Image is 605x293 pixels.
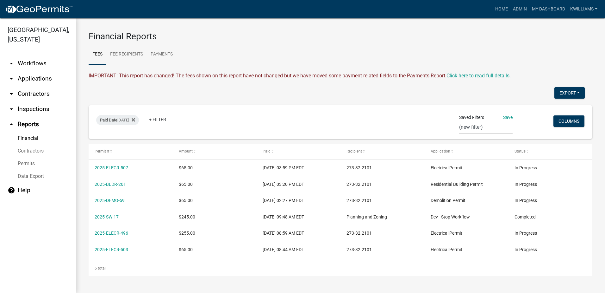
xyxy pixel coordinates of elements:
span: 273-32.2101 [346,247,372,252]
span: Electrical Permit [431,165,462,170]
a: Payments [147,44,177,65]
span: Paid [263,149,271,153]
span: $65.00 [179,165,193,170]
span: $255.00 [179,231,195,236]
a: Admin [510,3,529,15]
datatable-header-cell: Permit # [89,144,172,159]
a: kwilliams [568,3,600,15]
span: 273-32.2101 [346,182,372,187]
i: arrow_drop_down [8,105,15,113]
datatable-header-cell: Recipient [340,144,424,159]
span: $65.00 [179,182,193,187]
a: 2025-ELECR-503 [95,247,128,252]
span: Planning and Zoning [346,214,387,219]
div: [DATE] 03:59 PM EDT [263,164,334,172]
span: In Progress [515,198,537,203]
datatable-header-cell: Amount [172,144,256,159]
i: arrow_drop_up [8,120,15,128]
div: [DATE] 02:27 PM EDT [263,197,334,204]
wm-modal-confirm: Upcoming Changes to Daily Fees Report [446,73,511,79]
button: Export [554,87,585,99]
a: 2025-BLDR-261 [95,182,126,187]
span: 273-32.2101 [346,231,372,236]
span: Electrical Permit [431,231,462,236]
span: Paid Date [100,118,117,122]
span: Permit # [95,149,109,153]
span: Completed [515,214,536,219]
a: Fee Recipients [106,44,147,65]
a: + Filter [144,114,171,125]
div: [DATE] 08:59 AM EDT [263,230,334,237]
i: help [8,186,15,194]
a: Save [503,115,513,120]
span: Saved Filters [459,114,484,121]
a: 2025-ELECR-507 [95,165,128,170]
div: [DATE] [96,115,139,125]
a: Fees [89,44,106,65]
datatable-header-cell: Paid [257,144,340,159]
span: Application [431,149,450,153]
span: In Progress [515,182,537,187]
datatable-header-cell: Status [508,144,592,159]
span: Residential Building Permit [431,182,483,187]
span: Demolition Permit [431,198,465,203]
span: Status [515,149,526,153]
a: 2025-SW-17 [95,214,119,219]
i: arrow_drop_down [8,75,15,82]
datatable-header-cell: Application [424,144,508,159]
button: Columns [553,115,584,127]
span: 273-32.2101 [346,165,372,170]
a: 2025-DEMO-59 [95,198,125,203]
div: 6 total [89,260,592,276]
a: 2025-ELECR-496 [95,231,128,236]
a: Home [493,3,510,15]
span: Dev - Stop Workflow [431,214,470,219]
a: Click here to read full details. [446,73,511,79]
span: Recipient [346,149,362,153]
span: 273-32.2101 [346,198,372,203]
a: My Dashboard [529,3,568,15]
span: $65.00 [179,247,193,252]
div: [DATE] 08:44 AM EDT [263,246,334,253]
i: arrow_drop_down [8,90,15,98]
span: In Progress [515,231,537,236]
span: $245.00 [179,214,195,219]
span: In Progress [515,247,537,252]
i: arrow_drop_down [8,60,15,67]
span: $65.00 [179,198,193,203]
div: [DATE] 09:48 AM EDT [263,213,334,221]
span: Amount [179,149,193,153]
div: [DATE] 03:20 PM EDT [263,181,334,188]
span: In Progress [515,165,537,170]
h3: Financial Reports [89,31,592,42]
div: IMPORTANT: This report has changed! The fees shown on this report have not changed but we have mo... [89,72,592,80]
span: Electrical Permit [431,247,462,252]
